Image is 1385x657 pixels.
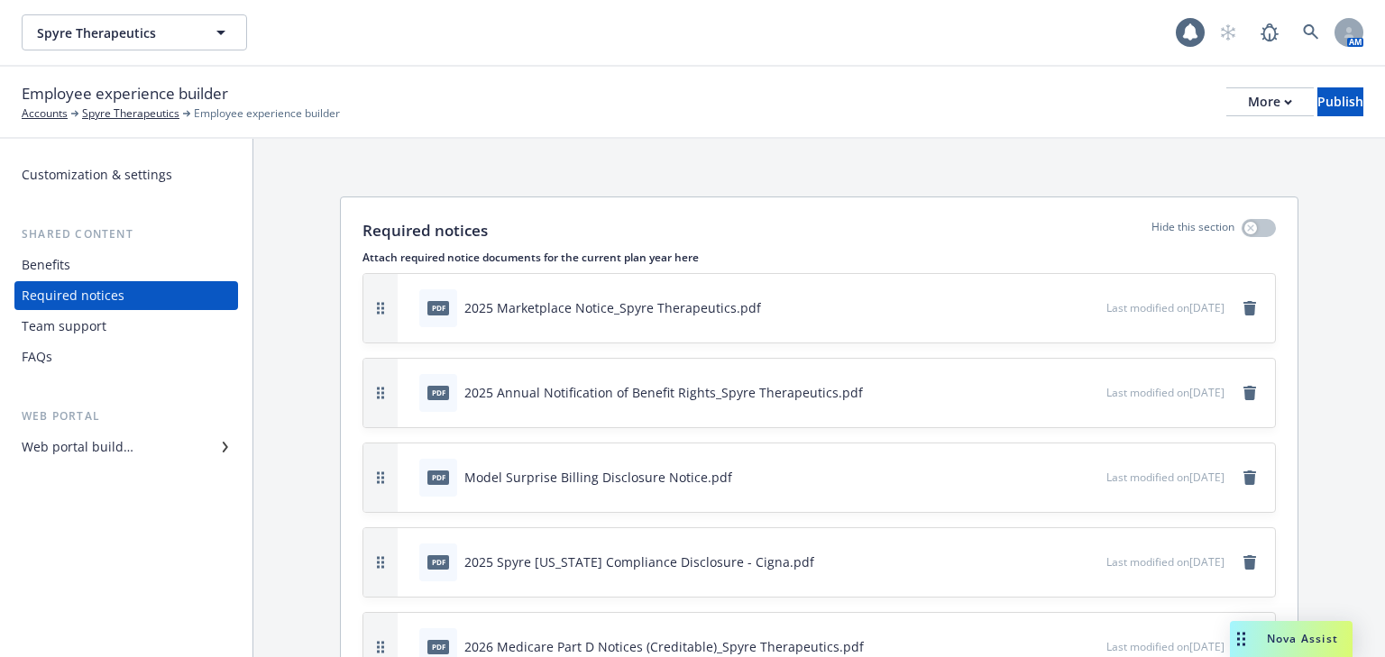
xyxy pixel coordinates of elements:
a: Report a Bug [1252,14,1288,50]
div: Publish [1317,88,1363,115]
a: Search [1293,14,1329,50]
a: Team support [14,312,238,341]
a: remove [1239,552,1261,573]
span: pdf [427,470,449,484]
span: Last modified on [DATE] [1106,385,1224,400]
div: 2025 Spyre [US_STATE] Compliance Disclosure - Cigna.pdf [464,552,814,571]
span: Nova Assist [1267,631,1338,646]
div: 2026 Medicare Part D Notices (Creditable)_Spyre Therapeutics.pdf [464,637,864,656]
div: More [1248,88,1292,115]
span: Last modified on [DATE] [1106,470,1224,485]
a: remove [1239,382,1261,404]
button: preview file [1083,298,1099,317]
span: Employee experience builder [194,105,340,122]
div: Customization & settings [22,160,172,189]
span: Employee experience builder [22,82,228,105]
button: Nova Assist [1230,621,1353,657]
button: download file [1054,383,1069,402]
button: Spyre Therapeutics [22,14,247,50]
div: Web portal [14,407,238,425]
div: Team support [22,312,106,341]
button: preview file [1083,552,1099,571]
div: Web portal builder [22,433,133,461]
p: Hide this section [1151,219,1234,242]
div: Shared content [14,225,238,243]
div: Drag to move [1230,621,1252,657]
button: download file [1054,298,1069,317]
a: Benefits [14,251,238,279]
div: Benefits [22,251,70,279]
span: pdf [427,301,449,315]
a: Accounts [22,105,68,122]
span: Spyre Therapeutics [37,23,193,42]
a: Web portal builder [14,433,238,461]
a: remove [1239,297,1261,319]
a: Spyre Therapeutics [82,105,179,122]
a: Start snowing [1210,14,1246,50]
div: Model Surprise Billing Disclosure Notice.pdf [464,468,732,487]
button: preview file [1083,383,1099,402]
a: Required notices [14,281,238,310]
button: download file [1054,468,1069,487]
span: pdf [427,640,449,653]
span: pdf [427,386,449,399]
a: Customization & settings [14,160,238,189]
div: Required notices [22,281,124,310]
div: 2025 Annual Notification of Benefit Rights_Spyre Therapeutics.pdf [464,383,863,402]
span: Last modified on [DATE] [1106,300,1224,315]
button: More [1226,87,1314,116]
div: FAQs [22,342,52,371]
a: FAQs [14,342,238,371]
span: pdf [427,555,449,569]
button: Publish [1317,87,1363,116]
button: download file [1054,637,1069,656]
button: preview file [1083,468,1099,487]
p: Attach required notice documents for the current plan year here [362,250,1276,265]
p: Required notices [362,219,488,242]
span: Last modified on [DATE] [1106,554,1224,570]
button: download file [1054,552,1069,571]
button: preview file [1083,637,1099,656]
a: remove [1239,467,1261,488]
div: 2025 Marketplace Notice_Spyre Therapeutics.pdf [464,298,761,317]
span: Last modified on [DATE] [1106,639,1224,654]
